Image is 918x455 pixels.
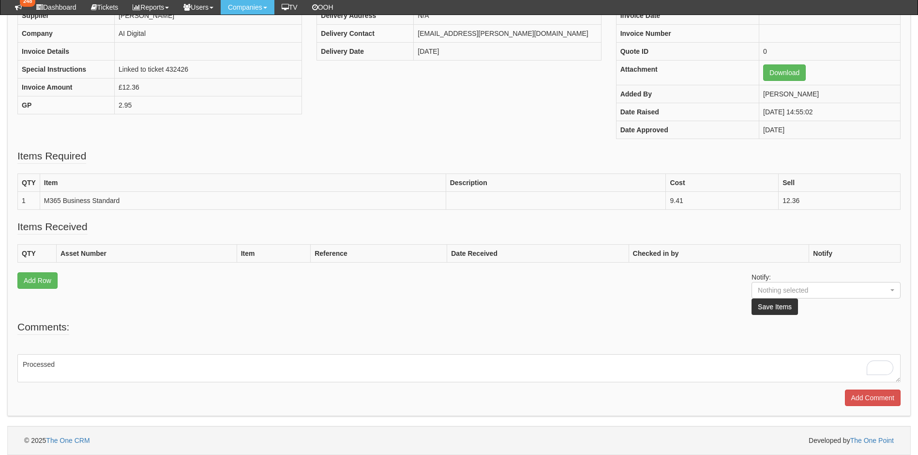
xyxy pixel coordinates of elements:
th: Supplier [18,7,115,25]
td: £12.36 [115,78,302,96]
th: Delivery Address [317,7,414,25]
td: M365 Business Standard [40,192,446,210]
th: Invoice Amount [18,78,115,96]
a: Download [763,64,806,81]
th: Cost [666,174,779,192]
th: Date Received [447,245,629,263]
textarea: To enrich screen reader interactions, please activate Accessibility in Grammarly extension settings [17,354,901,382]
td: 12.36 [779,192,901,210]
th: QTY [18,245,57,263]
td: 9.41 [666,192,779,210]
th: GP [18,96,115,114]
th: Item [237,245,311,263]
td: [EMAIL_ADDRESS][PERSON_NAME][DOMAIN_NAME] [414,25,601,43]
th: Description [446,174,666,192]
th: Checked in by [629,245,809,263]
a: The One Point [850,437,894,444]
td: N/A [414,7,601,25]
button: Nothing selected [752,282,901,298]
span: Developed by [809,436,894,445]
th: Special Instructions [18,61,115,78]
input: Add Comment [845,390,901,406]
td: [DATE] 14:55:02 [759,103,901,121]
th: Date Approved [616,121,759,139]
th: Attachment [616,61,759,85]
th: Notify [809,245,901,263]
th: Company [18,25,115,43]
td: [PERSON_NAME] [115,7,302,25]
th: Delivery Date [317,43,414,61]
th: Added By [616,85,759,103]
td: 1 [18,192,40,210]
th: Item [40,174,446,192]
legend: Items Received [17,220,88,235]
legend: Items Required [17,149,86,164]
td: 0 [759,43,901,61]
th: Reference [311,245,447,263]
button: Save Items [752,298,798,315]
th: Asset Number [57,245,237,263]
th: QTY [18,174,40,192]
a: Add Row [17,272,58,289]
td: AI Digital [115,25,302,43]
th: Invoice Date [616,7,759,25]
legend: Comments: [17,320,69,335]
th: Delivery Contact [317,25,414,43]
th: Invoice Details [18,43,115,61]
th: Date Raised [616,103,759,121]
span: © 2025 [24,437,90,444]
th: Invoice Number [616,25,759,43]
td: [DATE] [414,43,601,61]
td: 2.95 [115,96,302,114]
td: Linked to ticket 432426 [115,61,302,78]
td: [PERSON_NAME] [759,85,901,103]
p: Notify: [752,272,901,315]
div: Nothing selected [758,285,876,295]
td: [DATE] [759,121,901,139]
th: Quote ID [616,43,759,61]
th: Sell [779,174,901,192]
a: The One CRM [46,437,90,444]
